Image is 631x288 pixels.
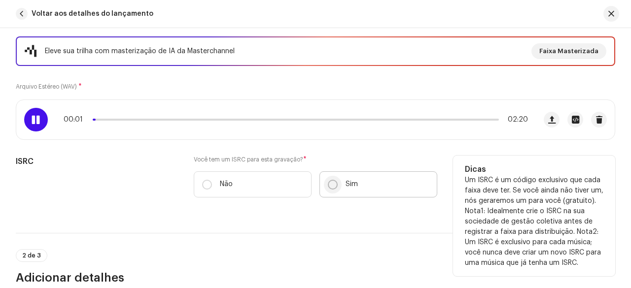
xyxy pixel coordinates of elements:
p: Não [220,179,233,190]
button: Faixa Masterizada [531,43,606,59]
p: Sim [346,179,358,190]
div: Eleve sua trilha com masterização de IA da Masterchannel [45,45,235,57]
h5: Dicas [465,163,603,175]
span: Faixa Masterizada [539,41,598,61]
h5: ISRC [16,156,178,167]
span: 02:20 [503,116,528,124]
p: Um ISRC é um código exclusivo que cada faixa deve ter. Se você ainda não tiver um, nós geraremos ... [465,175,603,268]
label: Você tem um ISRC para esta gravação? [194,156,437,163]
h3: Adicionar detalhes [16,270,615,286]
